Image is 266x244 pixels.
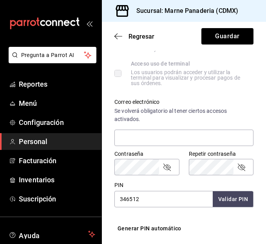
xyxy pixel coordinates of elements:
button: open_drawer_menu [86,20,92,27]
h3: Sucursal: Marne Panaderia (CDMX) [130,6,238,16]
input: 3 a 6 dígitos [114,191,213,207]
div: Los usuarios podrán acceder y utilizar la terminal para visualizar y procesar pagos de sus órdenes. [131,69,247,86]
label: PIN [114,182,123,188]
span: Inventarios [19,175,95,185]
button: Pregunta a Parrot AI [9,47,96,63]
span: Personal [19,136,95,147]
label: Correo electrónico [114,99,253,105]
div: Acceso uso de terminal [131,61,247,66]
button: passwordField [237,162,246,172]
span: Regresar [128,33,154,40]
label: Contraseña [114,151,179,157]
span: Configuración [19,117,95,128]
button: Validar PIN [213,191,253,207]
span: Suscripción [19,194,95,204]
button: Generar PIN automático [114,221,185,236]
button: passwordField [162,162,172,172]
span: Reportes [19,79,95,89]
div: Los usuarios podrán iniciar sesión y aceptar términos y condiciones en la terminal. [131,41,247,52]
span: Menú [19,98,95,109]
span: Facturación [19,155,95,166]
button: Guardar [201,28,253,45]
button: Regresar [114,33,154,40]
div: Se volverá obligatorio al tener ciertos accesos activados. [114,107,253,123]
span: Pregunta a Parrot AI [21,51,84,59]
a: Pregunta a Parrot AI [5,57,96,65]
label: Repetir contraseña [189,151,254,157]
span: Ayuda [19,230,85,239]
